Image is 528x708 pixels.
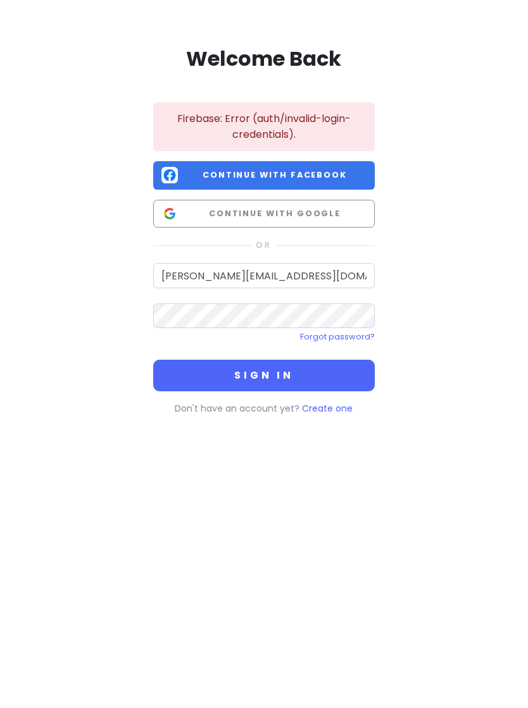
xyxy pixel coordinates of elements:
[153,102,375,151] div: Firebase: Error (auth/invalid-login-credentials).
[153,200,375,228] button: Continue with Google
[183,169,367,181] span: Continue with Facebook
[153,263,375,288] input: Email Address
[161,167,178,183] img: Facebook logo
[300,331,375,342] a: Forgot password?
[153,401,375,415] p: Don't have an account yet?
[183,207,367,220] span: Continue with Google
[153,161,375,190] button: Continue with Facebook
[302,402,353,415] a: Create one
[153,46,375,72] h2: Welcome Back
[153,360,375,391] button: Sign in
[161,205,178,222] img: Google logo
